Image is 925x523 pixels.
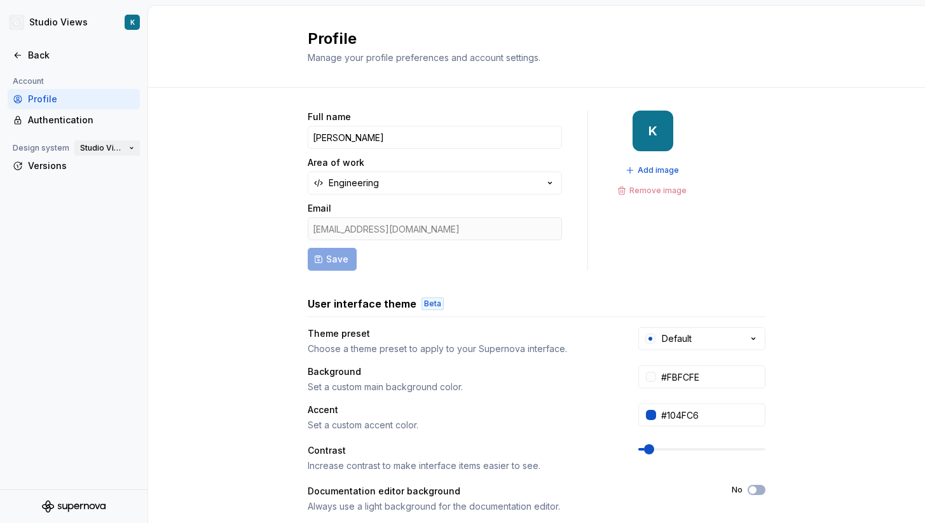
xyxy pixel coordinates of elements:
[656,404,765,426] input: #104FC6
[638,165,679,175] span: Add image
[8,45,140,65] a: Back
[29,16,88,29] div: Studio Views
[308,111,351,123] label: Full name
[308,419,615,431] div: Set a custom accent color.
[8,74,49,89] div: Account
[130,17,135,27] div: K
[28,93,135,105] div: Profile
[308,485,709,498] div: Documentation editor background
[8,89,140,109] a: Profile
[308,327,615,340] div: Theme preset
[308,500,709,513] div: Always use a light background for the documentation editor.
[308,365,615,378] div: Background
[308,296,416,311] h3: User interface theme
[28,160,135,172] div: Versions
[308,29,750,49] h2: Profile
[622,161,685,179] button: Add image
[308,343,615,355] div: Choose a theme preset to apply to your Supernova interface.
[42,500,106,513] svg: Supernova Logo
[308,404,615,416] div: Accent
[648,126,657,136] div: K
[308,381,615,393] div: Set a custom main background color.
[80,143,124,153] span: Studio Views
[308,459,615,472] div: Increase contrast to make interface items easier to see.
[8,140,74,156] div: Design system
[329,177,379,189] div: Engineering
[662,332,692,345] div: Default
[28,114,135,126] div: Authentication
[308,202,331,215] label: Email
[28,49,135,62] div: Back
[9,15,24,30] img: f5634f2a-3c0d-4c0b-9dc3-3862a3e014c7.png
[308,444,615,457] div: Contrast
[638,327,765,350] button: Default
[8,110,140,130] a: Authentication
[8,156,140,176] a: Versions
[421,297,444,310] div: Beta
[308,52,540,63] span: Manage your profile preferences and account settings.
[656,365,765,388] input: #FFFFFF
[732,485,743,495] label: No
[308,156,364,169] label: Area of work
[3,8,145,36] button: Studio ViewsK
